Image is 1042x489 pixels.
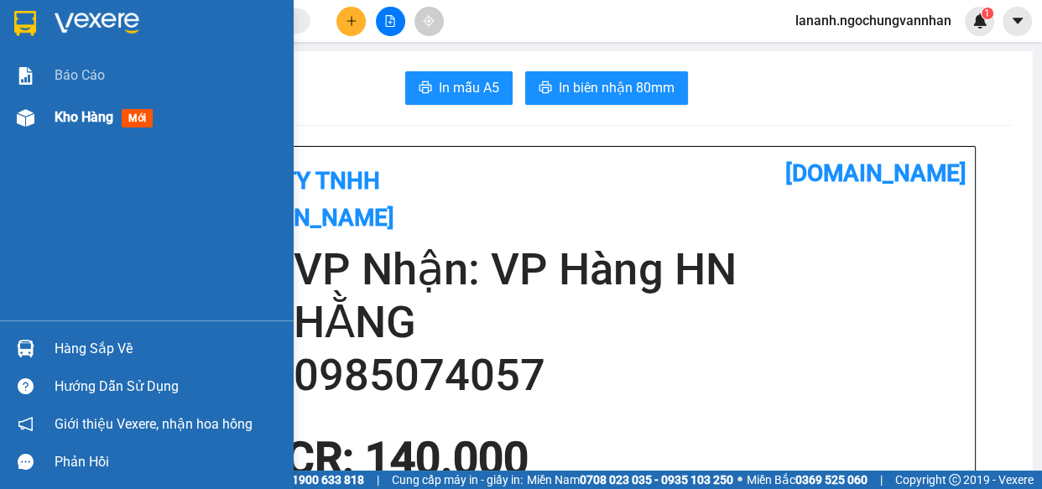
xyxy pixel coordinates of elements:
[747,471,867,489] span: Miền Bắc
[294,349,966,402] h2: 0985074057
[213,167,394,231] b: Công ty TNHH [PERSON_NAME]
[949,474,961,486] span: copyright
[782,10,965,31] span: lananh.ngochungvannhan
[18,378,34,394] span: question-circle
[880,471,883,489] span: |
[984,8,990,19] span: 1
[55,65,105,86] span: Báo cáo
[17,109,34,127] img: warehouse-icon
[336,7,366,36] button: plus
[294,243,966,296] h2: VP Nhận: VP Hàng HN
[17,340,34,357] img: warehouse-icon
[423,15,435,27] span: aim
[55,109,113,125] span: Kho hàng
[972,13,987,29] img: icon-new-feature
[439,77,499,98] span: In mẫu A5
[55,374,281,399] div: Hướng dẫn sử dụng
[1010,13,1025,29] span: caret-down
[580,473,733,486] strong: 0708 023 035 - 0935 103 250
[1003,7,1032,36] button: caret-down
[294,296,966,349] h2: HẰNG
[982,8,993,19] sup: 1
[9,97,141,125] h2: BLC1309250003
[14,11,36,36] img: logo-vxr
[224,13,405,41] b: [DOMAIN_NAME]
[527,471,733,489] span: Miền Nam
[18,416,34,432] span: notification
[292,473,364,486] strong: 1900 633 818
[55,450,281,475] div: Phản hồi
[122,109,153,127] span: mới
[88,97,405,203] h2: VP Nhận: VP Hàng HN
[392,471,523,489] span: Cung cấp máy in - giấy in:
[69,21,250,86] b: Công ty TNHH [PERSON_NAME]
[376,7,405,36] button: file-add
[377,471,379,489] span: |
[384,15,396,27] span: file-add
[55,414,253,434] span: Giới thiệu Vexere, nhận hoa hồng
[559,77,675,98] span: In biên nhận 80mm
[419,81,432,96] span: printer
[285,433,529,485] span: CR : 140.000
[525,71,688,105] button: printerIn biên nhận 80mm
[346,15,357,27] span: plus
[18,454,34,470] span: message
[55,336,281,362] div: Hàng sắp về
[795,473,867,486] strong: 0369 525 060
[414,7,444,36] button: aim
[539,81,552,96] span: printer
[17,67,34,85] img: solution-icon
[785,159,966,187] b: [DOMAIN_NAME]
[737,476,742,483] span: ⚪️
[405,71,513,105] button: printerIn mẫu A5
